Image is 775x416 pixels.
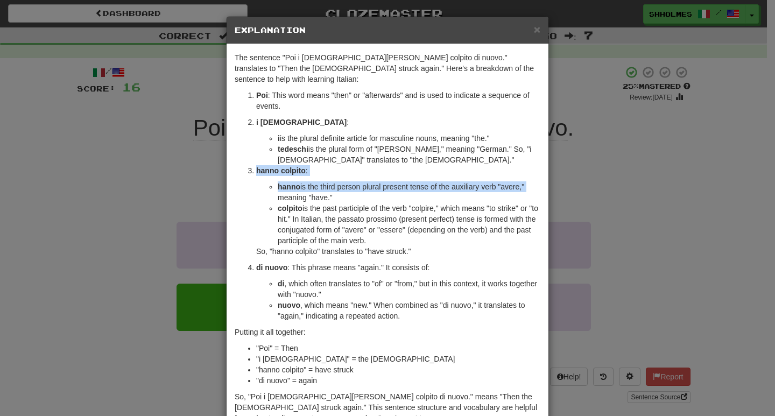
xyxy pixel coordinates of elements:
p: : [256,165,540,176]
span: × [534,23,540,36]
p: The sentence "Poi i [DEMOGRAPHIC_DATA][PERSON_NAME] colpito di nuovo." translates to "Then the [D... [235,52,540,84]
li: , which means "new." When combined as "di nuovo," it translates to "again," indicating a repeated... [278,300,540,321]
button: Close [534,24,540,35]
strong: di nuovo [256,263,287,272]
li: "Poi" = Then [256,343,540,354]
strong: nuovo [278,301,300,309]
li: "di nuovo" = again [256,375,540,386]
strong: colpito [278,204,302,213]
p: Putting it all together: [235,327,540,337]
li: , which often translates to "of" or "from," but in this context, it works together with "nuovo." [278,278,540,300]
li: is the plural form of "[PERSON_NAME]," meaning "German." So, "i [DEMOGRAPHIC_DATA]" translates to... [278,144,540,165]
strong: hanno colpito [256,166,306,175]
p: : [256,117,540,128]
strong: tedeschi [278,145,308,153]
strong: di [278,279,284,288]
strong: i [DEMOGRAPHIC_DATA] [256,118,347,126]
strong: hanno [278,182,300,191]
p: So, "hanno colpito" translates to "have struck." [256,246,540,257]
li: "i [DEMOGRAPHIC_DATA]" = the [DEMOGRAPHIC_DATA] [256,354,540,364]
p: : This word means "then" or "afterwards" and is used to indicate a sequence of events. [256,90,540,111]
p: : This phrase means "again." It consists of: [256,262,540,273]
h5: Explanation [235,25,540,36]
li: "hanno colpito" = have struck [256,364,540,375]
strong: i [278,134,280,143]
strong: Poi [256,91,268,100]
li: is the plural definite article for masculine nouns, meaning "the." [278,133,540,144]
li: is the past participle of the verb "colpire," which means "to strike" or "to hit." In Italian, th... [278,203,540,246]
li: is the third person plural present tense of the auxiliary verb "avere," meaning "have." [278,181,540,203]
